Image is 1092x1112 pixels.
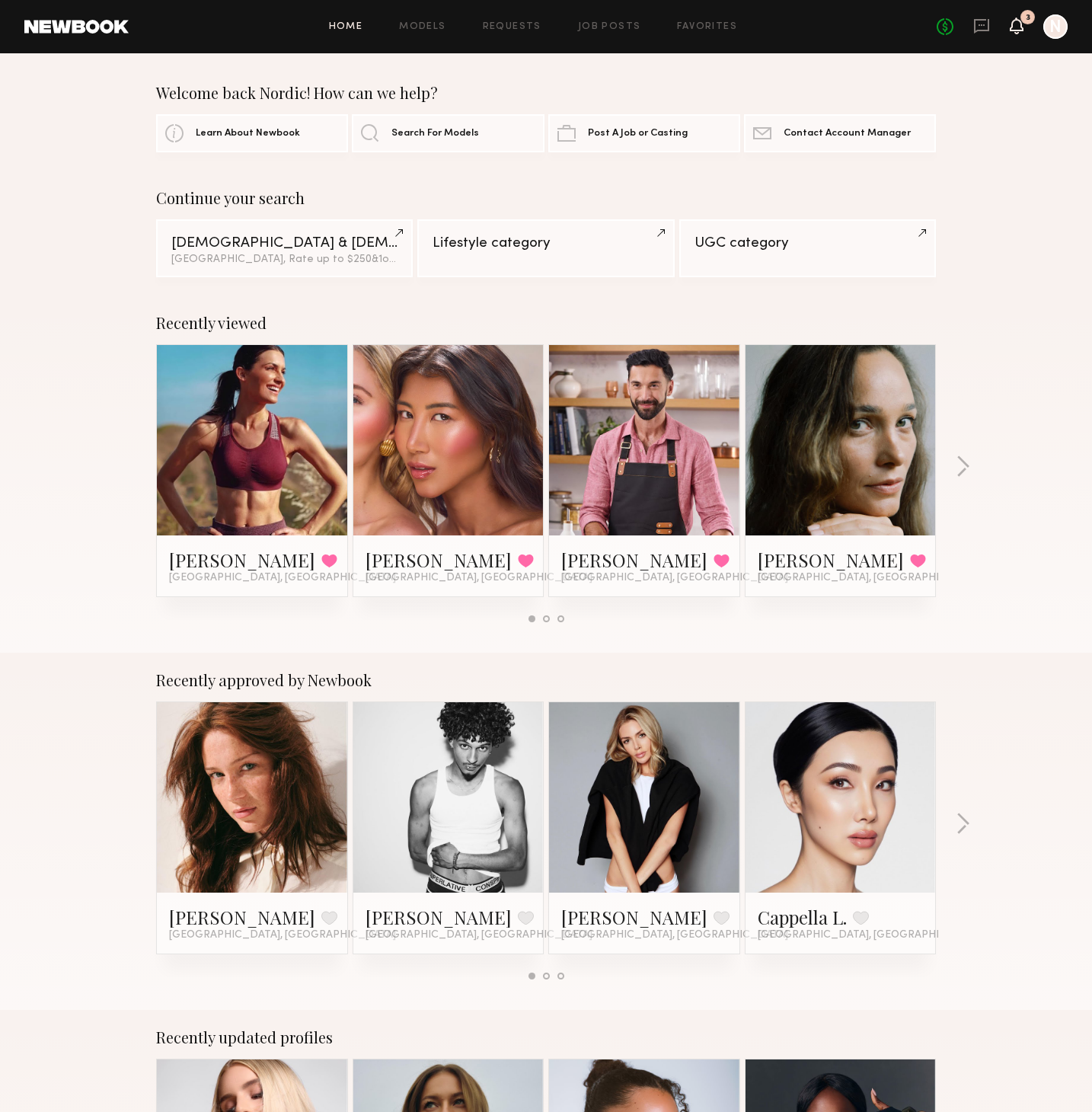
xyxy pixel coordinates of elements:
a: Requests [483,22,541,32]
span: [GEOGRAPHIC_DATA], [GEOGRAPHIC_DATA] [169,572,396,584]
a: UGC category [679,219,936,277]
span: [GEOGRAPHIC_DATA], [GEOGRAPHIC_DATA] [561,929,788,941]
span: [GEOGRAPHIC_DATA], [GEOGRAPHIC_DATA] [366,929,592,941]
span: [GEOGRAPHIC_DATA], [GEOGRAPHIC_DATA] [758,572,985,584]
span: [GEOGRAPHIC_DATA], [GEOGRAPHIC_DATA] [561,572,788,584]
a: N [1043,14,1068,39]
a: Home [329,22,363,32]
a: Search For Models [352,114,544,152]
a: [PERSON_NAME] [169,548,315,572]
span: [GEOGRAPHIC_DATA], [GEOGRAPHIC_DATA] [758,929,985,941]
div: Recently approved by Newbook [156,671,936,689]
div: [DEMOGRAPHIC_DATA] & [DEMOGRAPHIC_DATA] Models [171,236,398,251]
a: Lifestyle category [417,219,674,277]
span: [GEOGRAPHIC_DATA], [GEOGRAPHIC_DATA] [169,929,396,941]
div: [GEOGRAPHIC_DATA], Rate up to $250 [171,254,398,265]
div: UGC category [694,236,921,251]
span: Contact Account Manager [784,129,911,139]
span: Post A Job or Casting [588,129,688,139]
a: Learn About Newbook [156,114,348,152]
a: Cappella L. [758,905,847,929]
span: [GEOGRAPHIC_DATA], [GEOGRAPHIC_DATA] [366,572,592,584]
a: [PERSON_NAME] [169,905,315,929]
a: [PERSON_NAME] [561,548,707,572]
a: Contact Account Manager [744,114,936,152]
a: [DEMOGRAPHIC_DATA] & [DEMOGRAPHIC_DATA] Models[GEOGRAPHIC_DATA], Rate up to $250&1other filter [156,219,413,277]
div: 3 [1026,14,1030,22]
a: [PERSON_NAME] [366,905,512,929]
div: Recently viewed [156,314,936,332]
a: [PERSON_NAME] [366,548,512,572]
a: Models [399,22,445,32]
a: [PERSON_NAME] [561,905,707,929]
a: Favorites [677,22,737,32]
a: Job Posts [578,22,641,32]
div: Lifestyle category [433,236,659,251]
a: [PERSON_NAME] [758,548,904,572]
a: Post A Job or Casting [548,114,740,152]
div: Welcome back Nordic! How can we help? [156,84,936,102]
div: Recently updated profiles [156,1028,936,1046]
div: Continue your search [156,189,936,207]
span: Learn About Newbook [196,129,300,139]
span: & 1 other filter [372,254,437,264]
span: Search For Models [391,129,479,139]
